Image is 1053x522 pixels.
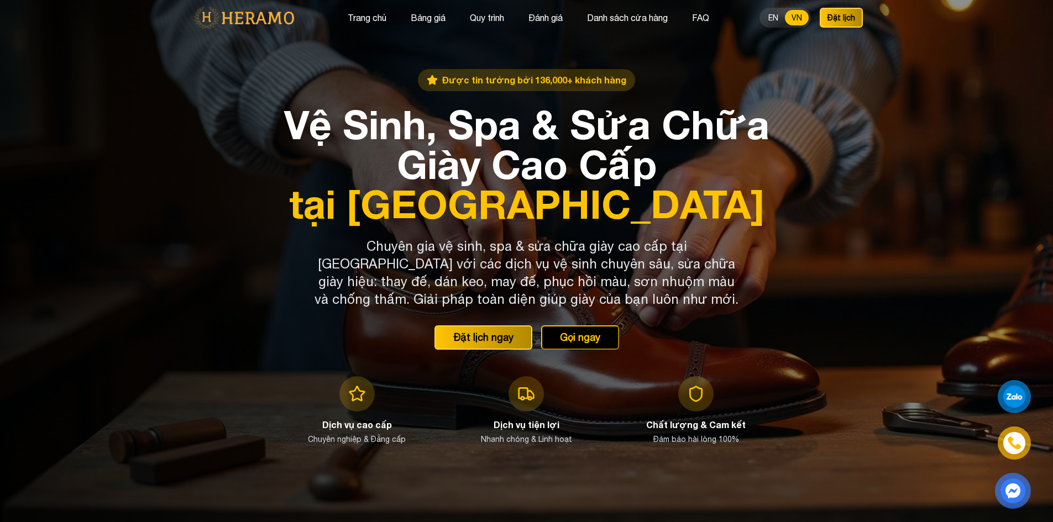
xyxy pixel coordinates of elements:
button: Gọi ngay [541,325,619,350]
p: Chuyên nghiệp & Đẳng cấp [308,434,406,445]
span: Được tin tưởng bởi 136,000+ khách hàng [442,73,626,87]
button: Bảng giá [407,10,449,25]
button: FAQ [689,10,713,25]
button: EN [762,10,785,25]
button: Đặt lịch [820,8,863,28]
button: Trang chủ [344,10,390,25]
button: Đặt lịch ngay [434,325,532,350]
button: Đánh giá [525,10,566,25]
h3: Chất lượng & Cam kết [646,418,746,431]
button: Quy trình [467,10,507,25]
img: phone-icon [1006,435,1022,451]
img: logo-with-text.png [191,6,297,29]
p: Đảm bảo hài lòng 100% [653,434,739,445]
h3: Dịch vụ cao cấp [322,418,392,431]
button: VN [785,10,809,25]
p: Nhanh chóng & Linh hoạt [481,434,572,445]
h3: Dịch vụ tiện lợi [494,418,559,431]
h1: Vệ Sinh, Spa & Sửa Chữa Giày Cao Cấp [279,104,774,224]
p: Chuyên gia vệ sinh, spa & sửa chữa giày cao cấp tại [GEOGRAPHIC_DATA] với các dịch vụ vệ sinh chu... [315,237,739,308]
span: tại [GEOGRAPHIC_DATA] [279,184,774,224]
button: Danh sách cửa hàng [584,10,671,25]
a: phone-icon [999,428,1030,458]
